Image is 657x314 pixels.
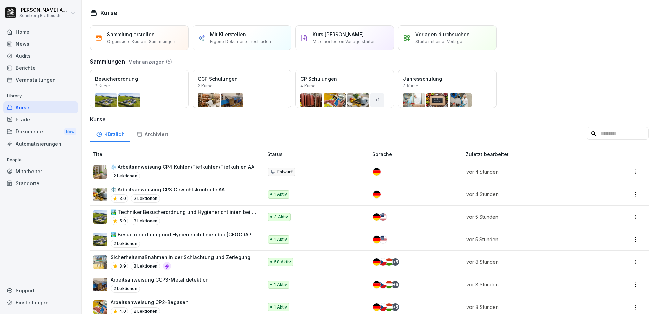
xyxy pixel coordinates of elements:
p: Kurs [PERSON_NAME] [313,31,364,38]
p: vor 5 Stunden [466,236,594,243]
img: cz.svg [379,258,387,266]
p: 3 Lektionen [131,262,160,270]
img: hu.svg [385,258,393,266]
p: Sonnberg Biofleisch [19,13,69,18]
img: dvi7yoryupfiynv4a7x3j5qo.png [93,165,107,179]
img: hu.svg [385,281,393,288]
img: de.svg [373,191,381,198]
div: Veranstaltungen [3,74,78,86]
p: 3 Kurse [403,83,418,89]
a: Pfade [3,113,78,125]
div: Dokumente [3,125,78,138]
p: 2 Lektionen [111,285,140,293]
a: Jahresschulung3 Kurse [398,70,497,108]
a: Kürzlich [90,125,130,142]
div: + 5 [391,281,399,288]
p: Mit einer leeren Vorlage starten [313,39,376,45]
p: vor 8 Stunden [466,303,594,311]
img: hj9o9v8kzxvzc93uvlzx86ct.png [93,300,107,314]
p: 2 Kurse [198,83,213,89]
p: 🏞️ Techniker Besucherordnung und Hygienerichtlinien bei [GEOGRAPHIC_DATA] [111,208,256,216]
p: Titel [93,151,265,158]
p: Arbeitsanweisung CP2-Begasen [111,299,189,306]
a: Mitarbeiter [3,165,78,177]
p: 1 Aktiv [274,236,287,243]
img: hu.svg [385,303,393,311]
p: CCP Schulungen [198,75,286,82]
p: vor 5 Stunden [466,213,594,220]
p: 3 Lektionen [131,217,160,225]
p: vor 4 Stunden [466,168,594,175]
p: Arbeitsanweisung CCP3-Metalldetektion [111,276,209,283]
a: Standorte [3,177,78,189]
img: us.svg [379,236,387,243]
p: 2 Lektionen [131,194,160,203]
p: 3 Aktiv [274,214,288,220]
p: Entwurf [277,169,293,175]
p: Sprache [372,151,463,158]
h3: Sammlungen [90,57,125,66]
p: 58 Aktiv [274,259,291,265]
img: bg9xlr7342z5nsf7ao8e1prm.png [93,255,107,269]
p: 1 Aktiv [274,191,287,197]
p: vor 8 Stunden [466,258,594,265]
a: Home [3,26,78,38]
p: ⚖️ Arbeitsanweisung CP3 Gewichtskontrolle AA [111,186,225,193]
img: us.svg [379,213,387,221]
a: CCP Schulungen2 Kurse [193,70,291,108]
img: de.svg [373,258,381,266]
a: Kurse [3,101,78,113]
div: + 5 [391,303,399,311]
a: Einstellungen [3,297,78,309]
img: de.svg [373,236,381,243]
div: + 5 [391,258,399,266]
p: Besucherordnung [95,75,183,82]
p: People [3,154,78,165]
p: Library [3,91,78,101]
p: 3.0 [119,195,126,202]
img: pb7on1m2g7igak9wb3620wd1.png [93,278,107,291]
p: Sammlung erstellen [107,31,155,38]
img: de.svg [373,281,381,288]
p: [PERSON_NAME] Anibas [19,7,69,13]
img: roi77fylcwzaflh0hwjmpm1w.png [93,210,107,224]
a: Berichte [3,62,78,74]
button: Mehr anzeigen (5) [128,58,172,65]
img: cz.svg [379,281,387,288]
p: 5.0 [119,218,126,224]
a: Archiviert [130,125,174,142]
div: Automatisierungen [3,138,78,150]
h3: Kurse [90,115,649,123]
p: Eigene Dokumente hochladen [210,39,271,45]
a: Besucherordnung2 Kurse [90,70,189,108]
p: Zuletzt bearbeitet [466,151,602,158]
p: 1 Aktiv [274,304,287,310]
p: 2 Lektionen [111,240,140,248]
p: Vorlagen durchsuchen [415,31,470,38]
p: vor 4 Stunden [466,191,594,198]
p: Sicherheitsmaßnahmen in der Schlachtung und Zerlegung [111,254,250,261]
a: DokumenteNew [3,125,78,138]
p: 🏞️ Besucherordnung und Hygienerichtlinien bei [GEOGRAPHIC_DATA] [111,231,256,238]
p: 2 Lektionen [111,172,140,180]
img: de.svg [373,168,381,176]
div: News [3,38,78,50]
img: de.svg [373,303,381,311]
h1: Kurse [100,8,117,17]
img: de.svg [373,213,381,221]
p: 3.9 [119,263,126,269]
img: cz.svg [379,303,387,311]
div: Support [3,285,78,297]
a: Audits [3,50,78,62]
p: 4 Kurse [300,83,316,89]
